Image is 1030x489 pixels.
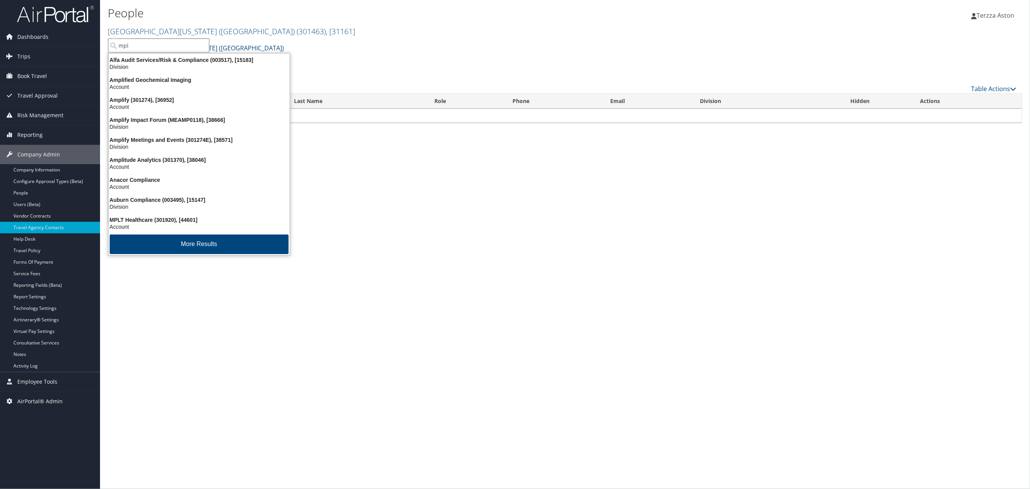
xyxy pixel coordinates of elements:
[427,94,506,109] th: Role
[104,176,294,183] div: Anacor Compliance
[17,86,58,105] span: Travel Approval
[17,106,63,125] span: Risk Management
[110,235,289,254] button: More Results
[17,372,57,391] span: Employee Tools
[104,156,294,163] div: Amplitude Analytics (301370), [38046]
[104,96,294,103] div: Amplify (301274), [36952]
[603,94,693,109] th: Email
[17,392,63,411] span: AirPortal® Admin
[104,183,294,190] div: Account
[297,26,326,37] span: ( 301463 )
[104,57,294,63] div: Alfa Audit Services/Risk & Compliance (003517), [15183]
[972,4,1022,27] a: Terzza Aston
[104,77,294,83] div: Amplified Geochemical Imaging
[108,38,209,53] input: Search Accounts
[104,116,294,123] div: Amplify Impact Forum (MEAMP0118), [38666]
[104,103,294,110] div: Account
[104,216,294,223] div: MPLT Healthcare (301920), [44601]
[108,26,355,37] a: [GEOGRAPHIC_DATA][US_STATE] ([GEOGRAPHIC_DATA])
[326,26,355,37] span: , [ 31161 ]
[104,136,294,143] div: Amplify Meetings and Events (301274E), [38571]
[108,5,718,21] h1: People
[17,27,48,47] span: Dashboards
[104,196,294,203] div: Auburn Compliance (003495), [15147]
[104,163,294,170] div: Account
[17,145,60,164] span: Company Admin
[913,94,1022,109] th: Actions
[104,223,294,230] div: Account
[104,143,294,150] div: Division
[104,63,294,70] div: Division
[287,94,428,109] th: Last Name
[17,67,47,86] span: Book Travel
[506,94,603,109] th: Phone
[17,125,43,145] span: Reporting
[104,203,294,210] div: Division
[693,94,807,109] th: Division
[17,5,94,23] img: airportal-logo.png
[17,47,30,66] span: Trips
[104,83,294,90] div: Account
[977,11,1015,20] span: Terzza Aston
[807,94,913,109] th: Hidden
[108,109,1022,123] td: No data available in table
[104,123,294,130] div: Division
[972,85,1017,93] a: Table Actions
